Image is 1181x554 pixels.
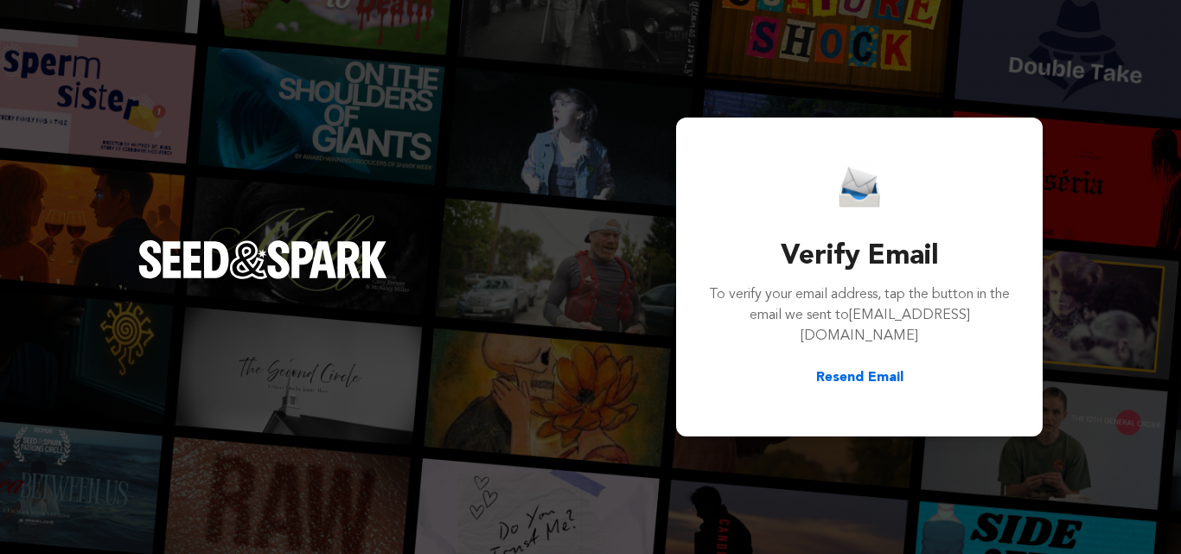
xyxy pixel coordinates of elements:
img: Seed&Spark Email Icon [839,166,880,208]
img: Seed&Spark Logo [138,240,387,278]
button: Resend Email [816,367,903,388]
h3: Verify Email [707,236,1012,277]
a: Seed&Spark Homepage [138,240,387,313]
p: To verify your email address, tap the button in the email we sent to [707,284,1012,347]
span: [EMAIL_ADDRESS][DOMAIN_NAME] [801,309,970,343]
